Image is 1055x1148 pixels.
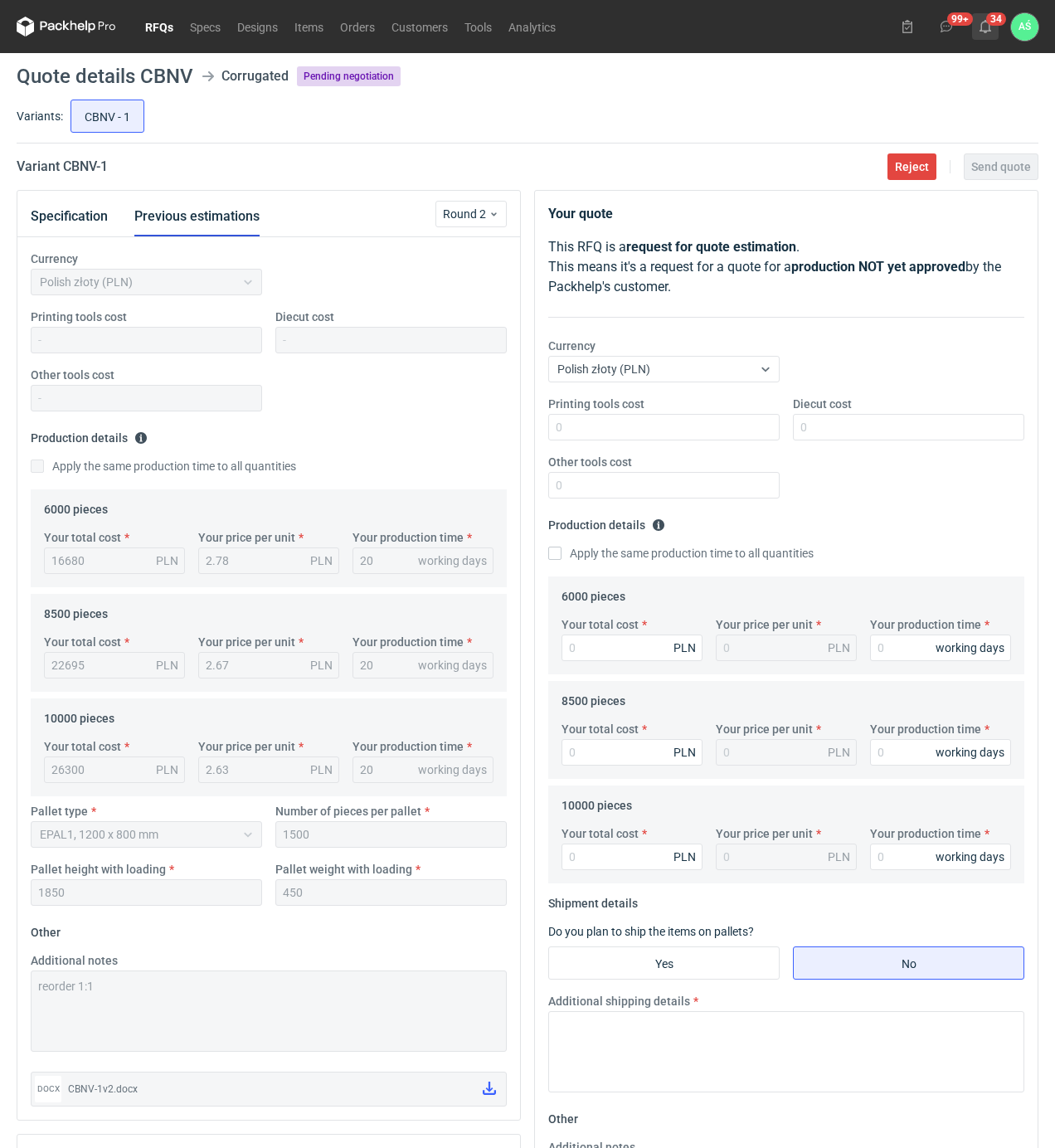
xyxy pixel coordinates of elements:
[310,552,333,569] div: PLN
[418,761,487,778] div: working days
[870,635,1011,661] input: 0
[310,761,333,778] div: PLN
[443,206,489,222] span: Round 2
[156,552,178,569] div: PLN
[137,17,182,36] a: RFQs
[31,367,114,383] label: Other tools cost
[134,197,260,236] button: Previous estimations
[895,161,929,173] span: Reject
[562,616,639,633] label: Your total cost
[793,396,852,412] label: Diecut cost
[562,825,639,842] label: Your total cost
[548,545,814,562] label: Apply the same production time to all quantities
[557,362,650,376] span: Polish złoty (PLN)
[828,640,850,656] div: PLN
[352,634,464,650] label: Your production time
[31,919,61,939] legend: Other
[548,512,665,532] legend: Production details
[870,739,1011,766] input: 0
[933,13,960,40] button: 99+
[17,17,116,36] svg: Packhelp Pro
[44,705,114,725] legend: 10000 pieces
[418,552,487,569] div: working days
[870,721,981,737] label: Your production time
[716,825,813,842] label: Your price per unit
[1011,13,1038,41] button: AŚ
[562,583,625,603] legend: 6000 pieces
[548,890,638,910] legend: Shipment details
[31,425,148,445] legend: Production details
[44,601,108,620] legend: 8500 pieces
[44,529,121,546] label: Your total cost
[383,17,456,36] a: Customers
[198,738,295,755] label: Your price per unit
[31,309,127,325] label: Printing tools cost
[31,952,118,969] label: Additional notes
[828,849,850,865] div: PLN
[971,161,1031,173] span: Send quote
[456,17,500,36] a: Tools
[548,338,596,354] label: Currency
[673,640,696,656] div: PLN
[972,13,999,40] button: 34
[156,761,178,778] div: PLN
[870,844,1011,870] input: 0
[716,616,813,633] label: Your price per unit
[31,251,78,267] label: Currency
[673,849,696,865] div: PLN
[221,66,289,86] div: Corrugated
[562,844,703,870] input: 0
[562,739,703,766] input: 0
[887,153,936,180] button: Reject
[35,1076,61,1102] div: docx
[828,744,850,761] div: PLN
[44,634,121,650] label: Your total cost
[548,925,754,938] label: Do you plan to ship the items on pallets?
[297,66,401,86] span: Pending negotiation
[418,657,487,674] div: working days
[31,861,166,878] label: Pallet height with loading
[870,825,981,842] label: Your production time
[562,688,625,708] legend: 8500 pieces
[793,946,1024,980] label: No
[352,738,464,755] label: Your production time
[548,396,644,412] label: Printing tools cost
[793,414,1024,440] input: 0
[626,239,796,255] strong: request for quote estimation
[275,861,412,878] label: Pallet weight with loading
[31,803,88,820] label: Pallet type
[562,635,703,661] input: 0
[936,640,1004,656] div: working days
[548,414,780,440] input: 0
[275,309,334,325] label: Diecut cost
[44,738,121,755] label: Your total cost
[156,657,178,674] div: PLN
[548,237,1024,297] p: This RFQ is a . This means it's a request for a quote for a by the Packhelp's customer.
[936,744,1004,761] div: working days
[500,17,564,36] a: Analytics
[68,1081,469,1097] div: CBNV-1v2.docx
[1011,13,1038,41] div: Adrian Świerżewski
[70,100,144,133] label: CBNV - 1
[548,1106,578,1126] legend: Other
[17,108,63,124] label: Variants:
[31,970,507,1052] textarea: reorder 1:1
[548,206,613,221] strong: Your quote
[229,17,286,36] a: Designs
[198,529,295,546] label: Your price per unit
[870,616,981,633] label: Your production time
[716,721,813,737] label: Your price per unit
[31,197,108,236] button: Specification
[673,744,696,761] div: PLN
[17,66,193,86] h1: Quote details CBNV
[31,458,296,474] label: Apply the same production time to all quantities
[936,849,1004,865] div: working days
[791,259,965,275] strong: production NOT yet approved
[562,721,639,737] label: Your total cost
[310,657,333,674] div: PLN
[17,157,108,177] h2: Variant CBNV - 1
[562,792,632,812] legend: 10000 pieces
[964,153,1038,180] button: Send quote
[548,993,690,1009] label: Additional shipping details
